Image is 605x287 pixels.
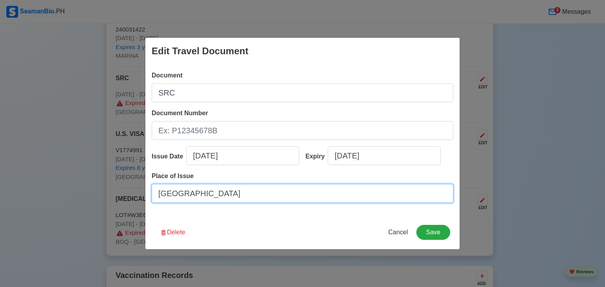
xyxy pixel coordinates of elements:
[152,44,248,58] div: Edit Travel Document
[306,152,328,161] div: Expiry
[152,83,453,102] input: Ex: Passport
[152,184,453,203] input: Ex: Cebu City
[152,110,208,116] span: Document Number
[383,225,413,240] button: Cancel
[152,152,186,161] div: Issue Date
[388,229,408,235] span: Cancel
[152,173,194,179] span: Place of Issue
[416,225,450,240] button: Save
[152,72,182,79] span: Document
[152,121,453,140] input: Ex: P12345678B
[155,225,190,240] button: Delete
